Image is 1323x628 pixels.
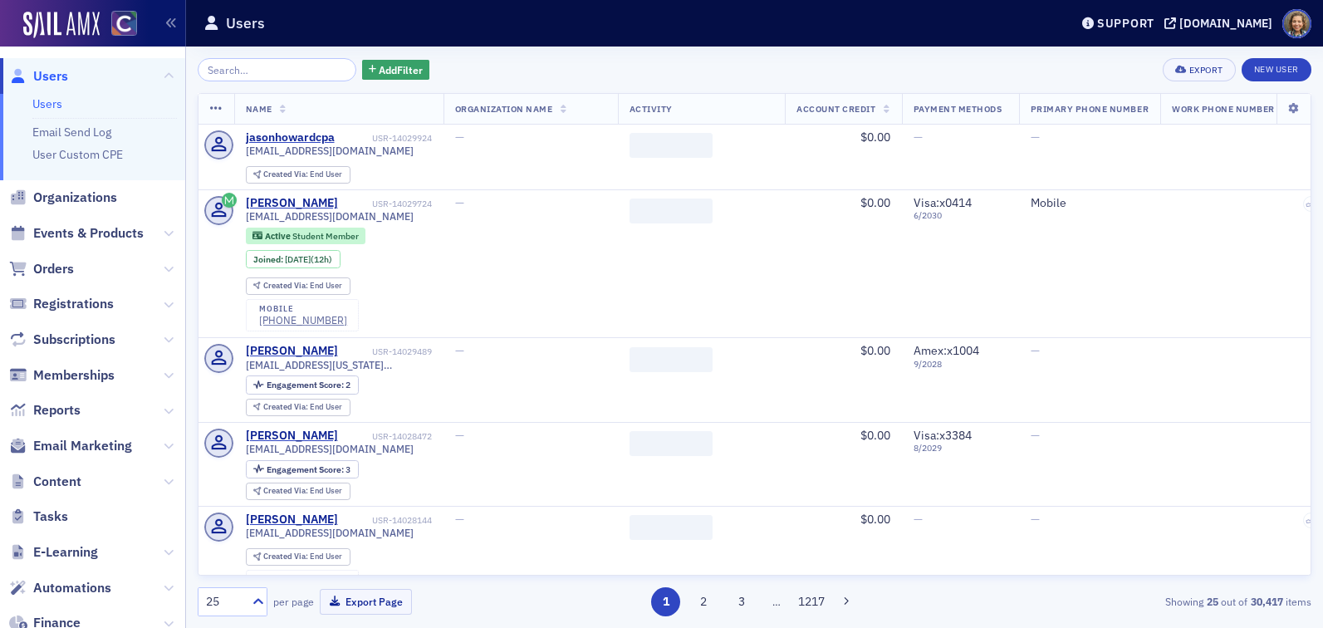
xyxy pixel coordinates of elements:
span: 9 / 2028 [914,359,1007,370]
span: Active [265,230,292,242]
span: Activity [630,103,673,115]
span: Visa : x0414 [914,195,972,210]
button: Export Page [320,589,412,615]
h1: Users [226,13,265,33]
div: USR-14029489 [341,346,432,357]
span: Created Via : [263,280,310,291]
span: Student Member [292,230,359,242]
a: Email Send Log [32,125,111,140]
span: Created Via : [263,551,310,562]
span: Add Filter [379,62,423,77]
span: Primary Phone Number [1031,103,1149,115]
span: Content [33,473,81,491]
a: New User [1242,58,1311,81]
span: [EMAIL_ADDRESS][DOMAIN_NAME] [246,443,414,455]
span: $0.00 [860,130,890,145]
a: View Homepage [100,11,137,39]
span: Created Via : [263,401,310,412]
span: — [455,195,464,210]
a: [PHONE_NUMBER] [259,314,347,326]
a: Events & Products [9,224,144,243]
img: SailAMX [23,12,100,38]
a: Users [9,67,68,86]
div: Created Via: End User [246,166,350,184]
span: Email Marketing [33,437,132,455]
span: Created Via : [263,485,310,496]
div: 25 [206,593,243,611]
div: USR-14028472 [341,431,432,442]
input: Search… [198,58,356,81]
div: Joined: 2025-09-18 00:00:00 [246,250,341,268]
span: [EMAIL_ADDRESS][DOMAIN_NAME] [246,145,414,157]
div: End User [263,552,342,562]
div: Support [1097,16,1154,31]
span: Subscriptions [33,331,115,349]
span: Memberships [33,366,115,385]
span: ‌ [630,133,713,158]
a: [PERSON_NAME] [246,344,338,359]
span: ‌ [630,515,713,540]
span: … [765,594,788,609]
span: [EMAIL_ADDRESS][US_STATE][DOMAIN_NAME] [246,359,432,371]
a: Subscriptions [9,331,115,349]
img: SailAMX [111,11,137,37]
span: Orders [33,260,74,278]
span: 8 / 2029 [914,443,1007,454]
span: — [1031,130,1040,145]
div: Created Via: End User [246,548,350,566]
span: — [455,512,464,527]
strong: 30,417 [1247,594,1286,609]
span: E-Learning [33,543,98,562]
span: $0.00 [860,428,890,443]
a: Orders [9,260,74,278]
label: per page [273,594,314,609]
a: Email Marketing [9,437,132,455]
span: Engagement Score : [267,379,345,390]
button: 1217 [796,587,826,616]
div: 3 [267,465,350,474]
span: — [1031,343,1040,358]
div: mobile [259,304,347,314]
a: [PERSON_NAME] [246,429,338,444]
span: Visa : x3384 [914,428,972,443]
a: Content [9,473,81,491]
span: Events & Products [33,224,144,243]
span: Payment Methods [914,103,1002,115]
div: Mobile [1031,196,1149,211]
span: $0.00 [860,343,890,358]
span: — [914,512,923,527]
span: [EMAIL_ADDRESS][DOMAIN_NAME] [246,210,414,223]
div: [PERSON_NAME] [246,196,338,211]
span: ‌ [630,431,713,456]
span: Users [33,67,68,86]
div: Created Via: End User [246,483,350,500]
span: Tasks [33,508,68,526]
button: 3 [727,587,756,616]
a: jasonhowardcpa [246,130,335,145]
div: Created Via: End User [246,399,350,416]
span: Organizations [33,189,117,207]
span: Account Credit [796,103,875,115]
div: Engagement Score: 3 [246,460,359,478]
div: Active: Active: Student Member [246,228,366,244]
a: Organizations [9,189,117,207]
span: — [1031,512,1040,527]
button: [DOMAIN_NAME] [1164,17,1278,29]
span: Created Via : [263,169,310,179]
span: Engagement Score : [267,464,345,475]
div: Created Via: End User [246,277,350,295]
div: End User [263,170,342,179]
div: USR-14029924 [337,133,432,144]
div: [DOMAIN_NAME] [1179,16,1272,31]
span: — [455,428,464,443]
span: Organization Name [455,103,553,115]
span: $0.00 [860,512,890,527]
div: USR-14028144 [341,515,432,526]
div: 2 [267,380,350,390]
a: E-Learning [9,543,98,562]
div: Export [1189,66,1223,75]
a: Automations [9,579,111,597]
